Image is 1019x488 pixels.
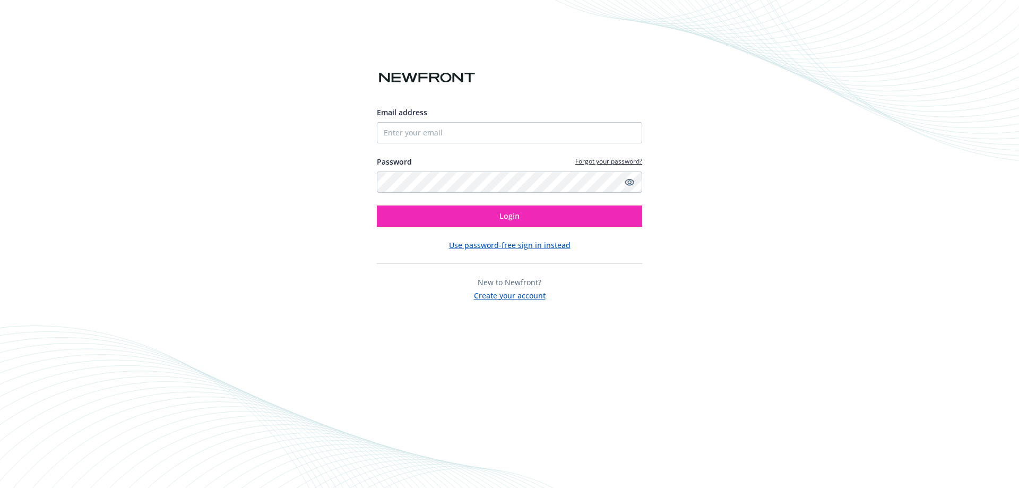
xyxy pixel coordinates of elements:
[499,211,520,221] span: Login
[377,206,642,227] button: Login
[478,277,541,287] span: New to Newfront?
[449,239,571,251] button: Use password-free sign in instead
[575,157,642,166] a: Forgot your password?
[377,156,412,167] label: Password
[623,176,636,189] a: Show password
[377,172,642,193] input: Enter your password
[377,122,642,143] input: Enter your email
[474,288,546,301] button: Create your account
[377,69,477,87] img: Newfront logo
[377,107,427,117] span: Email address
